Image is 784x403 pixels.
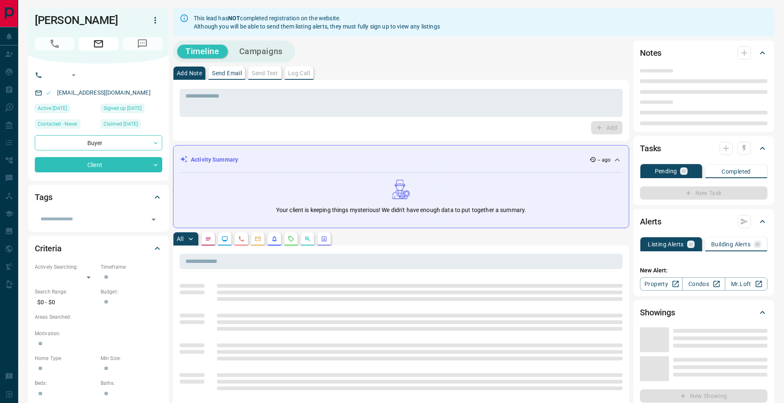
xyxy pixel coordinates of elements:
div: Tags [35,187,162,207]
svg: Emails [255,236,261,242]
p: $0 - $0 [35,296,96,309]
strong: NOT [228,15,240,21]
p: Activity Summary [191,155,238,164]
svg: Calls [238,236,245,242]
div: Sun Jun 22 2025 [35,104,96,115]
svg: Opportunities [304,236,311,242]
p: Min Size: [101,355,162,362]
p: Send Email [212,70,242,76]
svg: Agent Actions [321,236,327,242]
p: -- ago [598,156,611,164]
div: This lead has completed registration on the website. Although you will be able to send them listi... [194,11,440,34]
span: Signed up [DATE] [103,104,142,112]
div: Notes [640,43,767,63]
p: Add Note [177,70,202,76]
h2: Alerts [640,215,661,228]
svg: Notes [205,236,212,242]
a: Mr.Loft [725,277,767,291]
div: Alerts [640,212,767,231]
svg: Email Valid [46,90,51,96]
p: Areas Searched: [35,313,162,321]
span: Contacted - Never [38,120,77,128]
p: Baths: [101,379,162,387]
p: Your client is keeping things mysterious! We didn't have enough data to put together a summary. [276,206,526,215]
span: No Number [35,37,75,50]
p: Search Range: [35,288,96,296]
h2: Showings [640,306,675,319]
p: New Alert: [640,266,767,275]
p: All [177,236,183,242]
a: [EMAIL_ADDRESS][DOMAIN_NAME] [57,89,151,96]
div: Sun Jun 22 2025 [101,119,162,131]
p: Motivation: [35,330,162,337]
svg: Requests [288,236,294,242]
span: Active [DATE] [38,104,67,112]
p: Timeframe: [101,263,162,271]
button: Campaigns [231,45,291,58]
p: Listing Alerts [648,241,684,247]
p: Actively Searching: [35,263,96,271]
a: Condos [682,277,725,291]
div: Activity Summary-- ago [180,152,622,167]
div: Sun Jun 22 2025 [101,104,162,115]
div: Criteria [35,238,162,258]
p: Home Type: [35,355,96,362]
h2: Tags [35,191,52,204]
p: Beds: [35,379,96,387]
h1: [PERSON_NAME] [35,14,136,27]
div: Buyer [35,135,162,150]
div: Showings [640,303,767,322]
svg: Lead Browsing Activity [221,236,228,242]
p: Building Alerts [711,241,750,247]
h2: Tasks [640,142,661,155]
button: Open [69,70,79,80]
p: Completed [721,169,751,174]
button: Timeline [177,45,228,58]
p: Budget: [101,288,162,296]
div: Client [35,157,162,172]
span: Email [79,37,118,50]
button: Open [148,214,159,225]
svg: Listing Alerts [271,236,278,242]
div: Tasks [640,138,767,158]
h2: Notes [640,46,661,60]
a: Property [640,277,683,291]
span: Claimed [DATE] [103,120,138,128]
h2: Criteria [35,242,62,255]
span: No Number [123,37,162,50]
p: Pending [655,168,677,174]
